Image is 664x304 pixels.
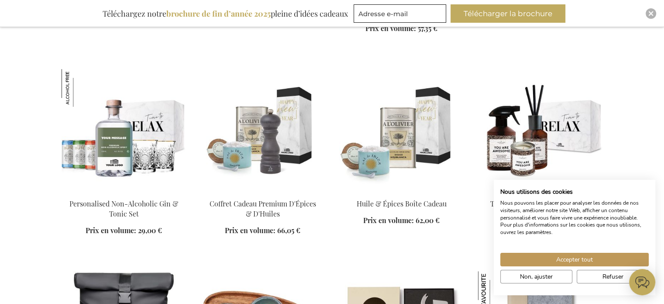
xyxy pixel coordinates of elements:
[86,226,162,236] a: Prix en volume: 29,00 €
[277,226,300,235] span: 66,05 €
[69,199,178,218] a: Personalised Non-Alcoholic Gin & Tonic Set
[339,188,464,196] a: Huile & Épices Boîte Cadeau
[354,4,446,23] input: Adresse e-mail
[62,69,99,107] img: Personalised Non-Alcoholic Gin & Tonic Set
[225,226,300,236] a: Prix en volume: 66,05 €
[200,188,325,196] a: Coffret Cadeau Premium D'Épices & D'Huiles
[86,226,136,235] span: Prix en volume:
[365,24,437,34] a: Prix en volume: 57,35 €
[556,255,593,264] span: Accepter tout
[357,199,447,208] a: Huile & Épices Boîte Cadeau
[500,270,572,283] button: Ajustez les préférences de cookie
[478,188,603,196] a: The Gift Label You Are Awesome Set
[500,199,649,236] p: Nous pouvons les placer pour analyser les données de nos visiteurs, améliorer notre site Web, aff...
[138,226,162,235] span: 29,00 €
[520,272,553,281] span: Non, ajuster
[500,188,649,196] h2: Nous utilisons des cookies
[418,24,437,33] span: 57,35 €
[648,11,654,16] img: Close
[339,69,464,192] img: Huile & Épices Boîte Cadeau
[629,269,655,295] iframe: belco-activator-frame
[500,253,649,266] button: Accepter tous les cookies
[602,272,623,281] span: Refuser
[200,69,325,192] img: Coffret Cadeau Premium D'Épices & D'Huiles
[490,199,590,218] a: The Gift Label You Are Awesome Set
[62,69,186,192] img: Personalised Non-Alcoholic Gin & Tonic Set
[451,4,565,23] button: Télécharger la brochure
[210,199,316,218] a: Coffret Cadeau Premium D'Épices & D'Huiles
[225,226,275,235] span: Prix en volume:
[363,216,414,225] span: Prix en volume:
[416,216,440,225] span: 62,00 €
[577,270,649,283] button: Refuser tous les cookies
[166,8,271,19] b: brochure de fin d’année 2025
[365,24,416,33] span: Prix en volume:
[478,69,603,192] img: The Gift Label You Are Awesome Set
[354,4,449,25] form: marketing offers and promotions
[363,216,440,226] a: Prix en volume: 62,00 €
[646,8,656,19] div: Close
[62,188,186,196] a: Personalised Non-Alcoholic Gin & Tonic Set Personalised Non-Alcoholic Gin & Tonic Set
[99,4,352,23] div: Téléchargez notre pleine d’idées cadeaux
